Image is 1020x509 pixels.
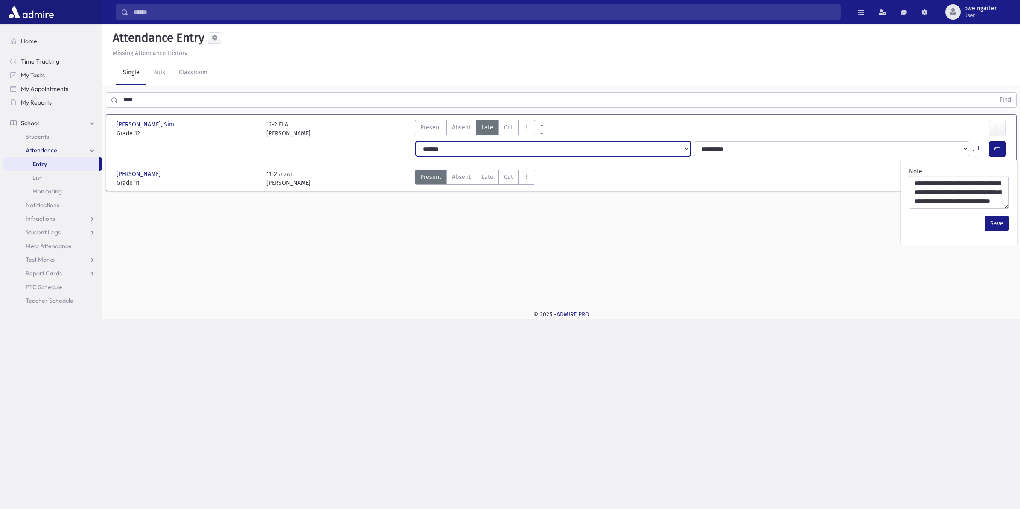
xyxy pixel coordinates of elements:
a: List [3,171,102,184]
a: Single [116,61,146,85]
img: AdmirePro [7,3,56,20]
label: Note [909,167,922,176]
span: List [32,174,42,181]
span: Home [21,37,37,45]
button: Find [994,93,1016,107]
a: Missing Attendance History [109,50,187,57]
span: Test Marks [26,256,55,263]
span: Monitoring [32,187,62,195]
a: Bulk [146,61,172,85]
span: Time Tracking [21,58,59,65]
div: 11-2 הלכה [PERSON_NAME] [266,170,311,187]
span: Entry [32,160,47,168]
a: My Tasks [3,68,102,82]
span: My Appointments [21,85,68,93]
a: School [3,116,102,130]
a: Student Logs [3,225,102,239]
a: ADMIRE PRO [557,311,589,318]
span: Infractions [26,215,55,222]
span: My Tasks [21,71,45,79]
a: Notifications [3,198,102,212]
span: Cut [504,123,513,132]
span: Late [481,123,493,132]
button: Save [985,216,1009,231]
a: Test Marks [3,253,102,266]
span: Student Logs [26,228,61,236]
span: Meal Attendance [26,242,72,250]
span: User [964,12,998,19]
a: Monitoring [3,184,102,198]
span: Notifications [26,201,59,209]
input: Search [128,4,840,20]
a: Infractions [3,212,102,225]
span: Students [26,133,49,140]
h5: Attendance Entry [109,31,204,45]
div: 12-2 ELA [PERSON_NAME] [266,120,311,138]
span: My Reports [21,99,52,106]
a: My Reports [3,96,102,109]
span: Absent [452,123,471,132]
span: Cut [504,173,513,181]
div: © 2025 - [116,310,1006,319]
a: Time Tracking [3,55,102,68]
a: Students [3,130,102,143]
span: Grade 12 [117,129,258,138]
div: AttTypes [415,120,535,138]
a: Report Cards [3,266,102,280]
a: My Appointments [3,82,102,96]
span: Attendance [26,146,57,154]
span: Teacher Schedule [26,297,73,304]
span: Grade 11 [117,178,258,187]
div: AttTypes [415,170,535,187]
span: Present [420,173,441,181]
a: Meal Attendance [3,239,102,253]
a: Attendance [3,143,102,157]
a: Entry [3,157,99,171]
a: Classroom [172,61,214,85]
span: Late [481,173,493,181]
a: Teacher Schedule [3,294,102,307]
span: [PERSON_NAME] [117,170,163,178]
a: PTC Schedule [3,280,102,294]
span: Absent [452,173,471,181]
span: Report Cards [26,269,62,277]
a: Home [3,34,102,48]
span: [PERSON_NAME], Simi [117,120,178,129]
u: Missing Attendance History [113,50,187,57]
span: pweingarten [964,5,998,12]
span: PTC Schedule [26,283,62,291]
span: Present [420,123,441,132]
span: School [21,119,39,127]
